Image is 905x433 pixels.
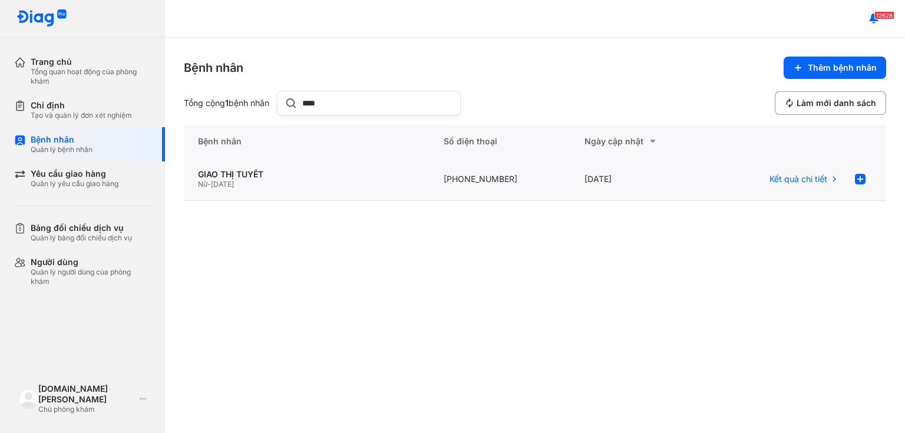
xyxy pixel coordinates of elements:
div: [DATE] [570,158,711,201]
span: 1 [225,98,229,108]
span: - [207,180,211,189]
img: logo [16,9,67,28]
span: Thêm bệnh nhân [808,62,877,73]
button: Làm mới danh sách [775,91,886,115]
div: GIAO THỊ TUYẾT [198,169,415,180]
div: Chỉ định [31,100,132,111]
span: [DATE] [211,180,234,189]
span: 12628 [874,11,894,19]
div: Trang chủ [31,57,151,67]
div: Ngày cập nhật [584,134,696,148]
div: Yêu cầu giao hàng [31,168,118,179]
div: Chủ phòng khám [38,405,135,414]
div: Quản lý bảng đối chiếu dịch vụ [31,233,132,243]
div: Bệnh nhân [31,134,93,145]
div: Quản lý yêu cầu giao hàng [31,179,118,189]
button: Thêm bệnh nhân [784,57,886,79]
div: Bảng đối chiếu dịch vụ [31,223,132,233]
div: Tạo và quản lý đơn xét nghiệm [31,111,132,120]
div: Tổng cộng bệnh nhân [184,98,272,108]
span: Nữ [198,180,207,189]
div: [PHONE_NUMBER] [430,158,570,201]
div: Bệnh nhân [184,125,430,158]
div: Số điện thoại [430,125,570,158]
div: Quản lý người dùng của phòng khám [31,267,151,286]
span: Làm mới danh sách [797,98,876,108]
div: Tổng quan hoạt động của phòng khám [31,67,151,86]
div: Bệnh nhân [184,60,243,76]
div: Người dùng [31,257,151,267]
span: Kết quả chi tiết [769,174,827,184]
div: [DOMAIN_NAME] [PERSON_NAME] [38,384,135,405]
img: logo [19,389,38,408]
div: Quản lý bệnh nhân [31,145,93,154]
